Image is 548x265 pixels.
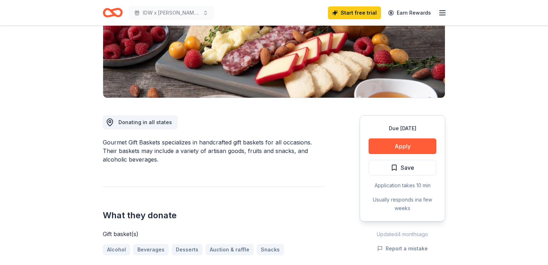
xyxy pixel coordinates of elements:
a: Earn Rewards [384,6,435,19]
div: Gourmet Gift Baskets specializes in handcrafted gift baskets for all occasions. Their baskets may... [103,138,325,164]
div: Usually responds in a few weeks [369,195,436,213]
a: Beverages [133,244,169,255]
button: Report a mistake [377,244,428,253]
div: Gift basket(s) [103,230,325,238]
div: Due [DATE] [369,124,436,133]
button: IDW x [PERSON_NAME] x Indy Networking Speed Networking [128,6,214,20]
div: Updated 4 months ago [360,230,445,239]
span: Save [401,163,414,172]
span: IDW x [PERSON_NAME] x Indy Networking Speed Networking [143,9,200,17]
a: Auction & raffle [205,244,254,255]
span: Donating in all states [118,119,172,125]
a: Alcohol [103,244,130,255]
a: Snacks [257,244,284,255]
a: Start free trial [328,6,381,19]
button: Apply [369,138,436,154]
h2: What they donate [103,210,325,221]
div: Application takes 10 min [369,181,436,190]
a: Desserts [172,244,203,255]
button: Save [369,160,436,175]
a: Home [103,4,123,21]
